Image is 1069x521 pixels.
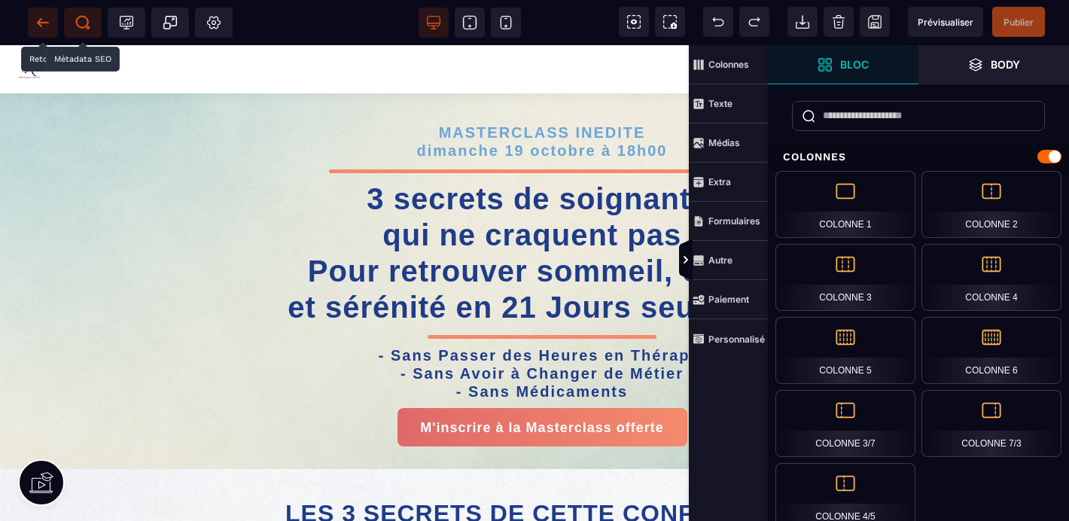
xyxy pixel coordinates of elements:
[195,8,233,38] span: Favicon
[775,317,915,384] div: Colonne 5
[23,446,1061,490] h1: LES 3 SECRETS DE CETTE CONFERENCE
[491,8,521,38] span: Voir mobile
[206,15,221,30] span: Réglages Body
[708,98,732,109] strong: Texte
[13,8,44,39] img: 86e1ef72b690ae2b79141b6fe276df02.png
[860,7,890,37] span: Enregistrer
[918,45,1069,84] span: Ouvrir les calques
[689,202,768,241] span: Formulaires
[119,15,134,30] span: Tracking
[708,334,765,345] strong: Personnalisé
[908,7,983,37] span: Aperçu
[689,45,768,84] span: Colonnes
[921,244,1061,311] div: Colonne 4
[108,8,145,38] span: Code de suivi
[689,163,768,202] span: Extra
[768,45,918,84] span: Ouvrir les blocs
[991,59,1020,70] strong: Body
[739,7,769,37] span: Rétablir
[840,59,869,70] strong: Bloc
[768,143,1069,171] div: Colonnes
[689,280,768,319] span: Paiement
[1004,17,1034,28] span: Publier
[775,244,915,311] div: Colonne 3
[775,390,915,457] div: Colonne 3/7
[23,294,1061,363] h2: - Sans Passer des Heures en Thérapie - Sans Avoir à Changer de Métier - Sans Médicaments
[787,7,818,37] span: Importer
[23,71,1061,122] h2: MASTERCLASS INEDITE dimanche 19 octobre à 18h00
[23,128,1061,288] h1: 3 secrets de soignants qui ne craquent pas : Pour retrouver sommeil, clarté et sérénité en 21 Jou...
[873,8,1060,41] button: M'inscrire à la Masterclass
[708,215,760,227] strong: Formulaires
[708,176,731,187] strong: Extra
[163,15,178,30] span: Popup
[708,137,740,148] strong: Médias
[397,363,687,401] button: M'inscrire à la Masterclass offerte
[708,294,749,305] strong: Paiement
[455,8,485,38] span: Voir tablette
[619,7,649,37] span: Voir les composants
[64,8,102,38] span: Métadata SEO
[768,238,783,283] span: Afficher les vues
[992,7,1045,37] span: Enregistrer le contenu
[419,8,449,38] span: Voir bureau
[655,7,685,37] span: Capture d'écran
[28,8,58,38] span: Retour
[708,254,732,266] strong: Autre
[921,390,1061,457] div: Colonne 7/3
[75,15,90,30] span: SEO
[824,7,854,37] span: Nettoyage
[689,241,768,280] span: Autre
[151,8,189,38] span: Créer une alerte modale
[921,171,1061,238] div: Colonne 2
[921,317,1061,384] div: Colonne 6
[689,84,768,123] span: Texte
[703,7,733,37] span: Défaire
[918,17,973,28] span: Prévisualiser
[689,123,768,163] span: Médias
[689,319,768,358] span: Personnalisé
[708,59,749,70] strong: Colonnes
[775,171,915,238] div: Colonne 1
